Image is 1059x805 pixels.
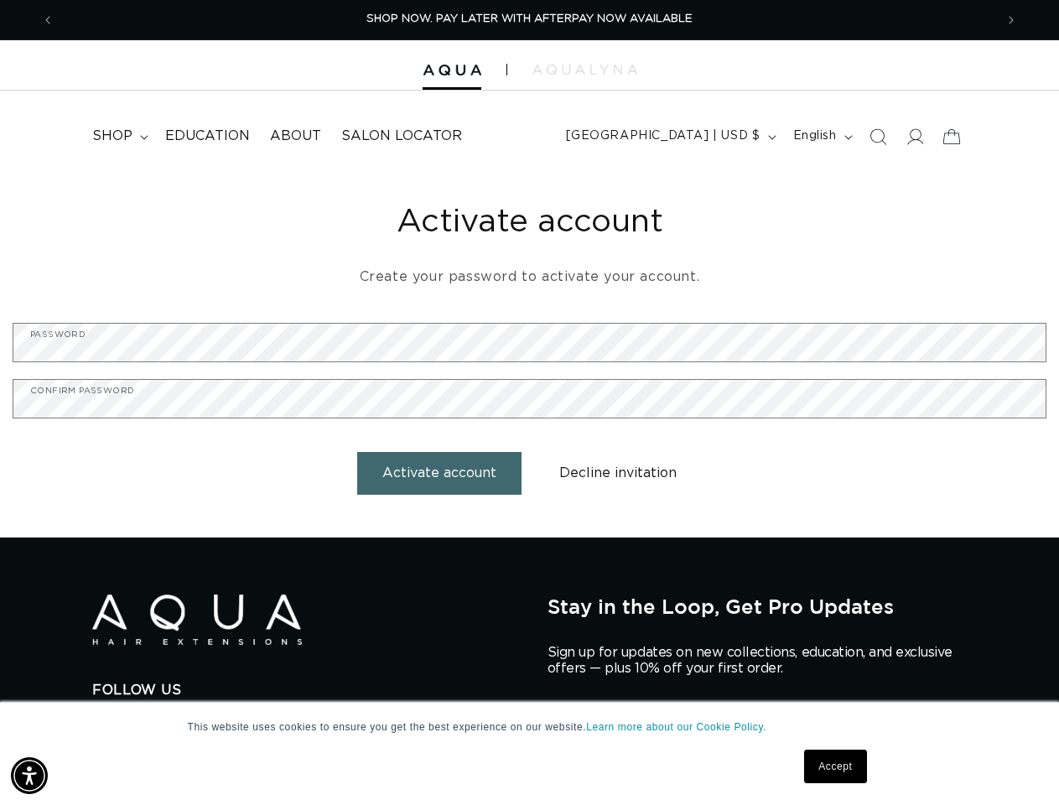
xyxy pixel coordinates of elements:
span: English [793,127,837,145]
div: Accessibility Menu [11,757,48,794]
button: Decline invitation [534,452,702,495]
img: aqualyna.com [532,65,637,75]
button: Activate account [357,452,522,495]
button: Next announcement [993,4,1030,36]
img: Aqua Hair Extensions [92,595,302,646]
span: SHOP NOW. PAY LATER WITH AFTERPAY NOW AVAILABLE [366,13,693,24]
a: Education [155,117,260,155]
summary: Search [859,118,896,155]
a: Salon Locator [331,117,472,155]
span: [GEOGRAPHIC_DATA] | USD $ [566,127,761,145]
a: Accept [804,750,866,783]
button: English [783,121,859,153]
iframe: Chat Widget [975,724,1059,805]
span: About [270,127,321,145]
button: Previous announcement [29,4,66,36]
button: [GEOGRAPHIC_DATA] | USD $ [556,121,783,153]
h2: Stay in the Loop, Get Pro Updates [548,595,967,618]
a: About [260,117,331,155]
span: Salon Locator [341,127,462,145]
p: This website uses cookies to ensure you get the best experience on our website. [188,719,872,735]
span: shop [92,127,132,145]
summary: shop [82,117,155,155]
p: Create your password to activate your account. [13,265,1046,289]
a: Learn more about our Cookie Policy. [586,721,766,733]
img: Aqua Hair Extensions [423,65,481,76]
span: Education [165,127,250,145]
h1: Activate account [13,202,1046,243]
p: Sign up for updates on new collections, education, and exclusive offers — plus 10% off your first... [548,645,967,677]
h2: Follow Us [92,682,522,699]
